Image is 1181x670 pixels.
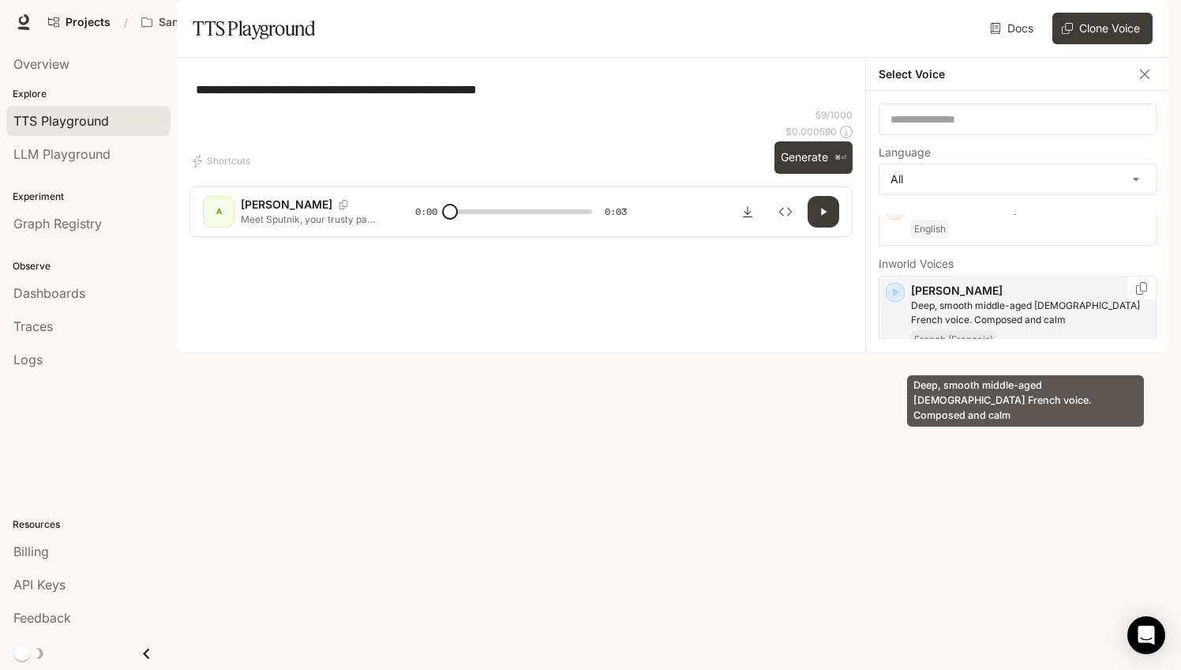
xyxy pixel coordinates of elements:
p: Inworld Voices [879,258,1157,269]
button: Clone Voice [1052,13,1153,44]
p: Meet Sputnik, your trusty pal! He's always here to help you [241,213,377,226]
div: Deep, smooth middle-aged [DEMOGRAPHIC_DATA] French voice. Composed and calm [907,375,1144,427]
p: 59 / 1000 [815,108,853,122]
span: 0:00 [415,204,437,220]
span: English [911,220,949,239]
button: Download audio [732,196,763,228]
button: Copy Voice ID [1134,282,1149,295]
p: Deep, smooth middle-aged male French voice. Composed and calm [911,299,1149,327]
span: 0:03 [605,204,627,220]
p: Language [879,147,931,158]
p: [PERSON_NAME] [911,283,1149,299]
span: French (Français) [911,330,996,349]
span: Projects [66,16,111,29]
div: Open Intercom Messenger [1127,616,1165,654]
a: Go to projects [41,6,118,38]
button: Copy Voice ID [332,200,354,209]
div: All [879,164,1156,194]
div: / [118,14,134,31]
button: Generate⌘⏎ [774,141,853,174]
button: Shortcuts [189,149,257,174]
p: $ 0.000590 [785,125,837,138]
button: Inspect [770,196,801,228]
button: Open workspace menu [134,6,243,38]
div: A [206,199,231,224]
p: Sandcastle [159,16,219,29]
p: [PERSON_NAME] [241,197,332,213]
p: ⌘⏎ [834,153,846,163]
a: Docs [987,13,1040,44]
h1: TTS Playground [193,13,315,44]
